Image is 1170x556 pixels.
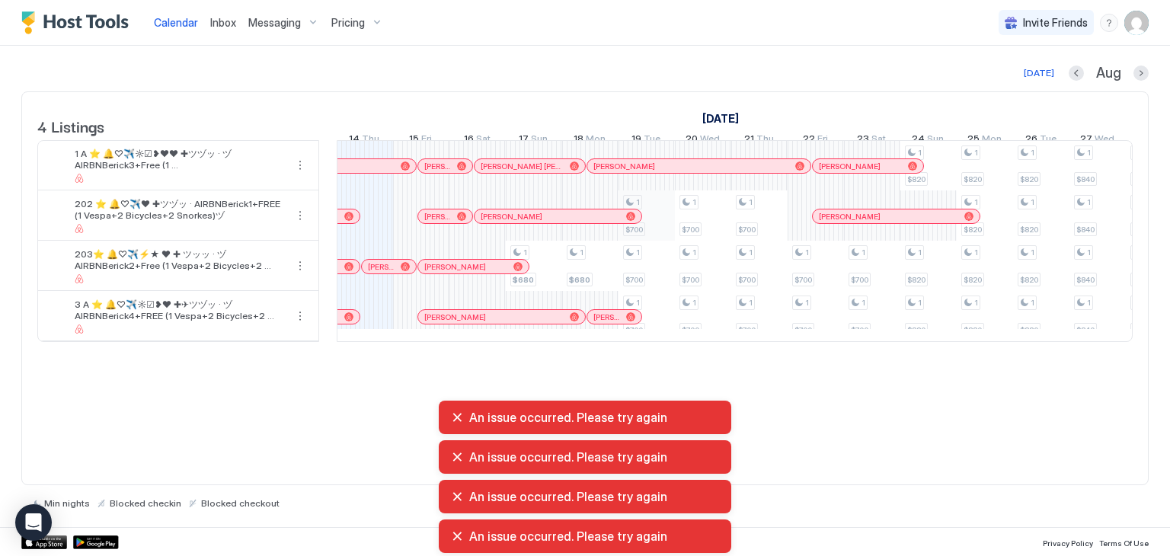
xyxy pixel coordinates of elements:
div: Open Intercom Messenger [15,504,52,541]
span: 1 [749,197,753,207]
span: $820 [1020,174,1038,184]
button: More options [291,307,309,325]
span: 1 [862,298,865,308]
span: Aug [1096,65,1121,82]
span: 27 [1080,133,1092,149]
div: menu [291,156,309,174]
span: An issue occurred. Please try again [469,410,719,425]
span: Tue [644,133,660,149]
span: [PERSON_NAME] [PERSON_NAME] [481,161,564,171]
button: Next month [1133,66,1149,81]
span: $700 [682,275,699,285]
span: $700 [851,325,868,335]
span: Messaging [248,16,301,30]
span: Thu [362,133,379,149]
span: $680 [569,275,590,285]
span: [PERSON_NAME] [819,161,881,171]
span: An issue occurred. Please try again [469,449,719,465]
span: $700 [738,275,756,285]
span: 1 [1087,248,1091,257]
span: $820 [1020,325,1038,335]
span: 16 [464,133,474,149]
span: $820 [964,225,982,235]
span: An issue occurred. Please try again [469,529,719,544]
span: 1 [1031,148,1034,158]
span: 14 [349,133,360,149]
span: $840 [1076,174,1095,184]
span: 1 [1031,248,1034,257]
span: [PERSON_NAME] [593,312,620,322]
div: menu [291,206,309,225]
div: menu [291,257,309,275]
span: $820 [964,174,982,184]
span: 1 [636,197,640,207]
div: User profile [1124,11,1149,35]
span: 1 [523,248,527,257]
a: August 25, 2025 [964,129,1005,152]
span: 1 [1087,148,1091,158]
span: Mon [982,133,1002,149]
span: [PERSON_NAME] [481,212,542,222]
a: August 21, 2025 [740,129,778,152]
span: An issue occurred. Please try again [469,489,719,504]
span: 1 [636,248,640,257]
a: Host Tools Logo [21,11,136,34]
div: [DATE] [1024,66,1054,80]
span: 1 [636,298,640,308]
span: 1 [580,248,583,257]
span: 22 [803,133,815,149]
span: $700 [738,325,756,335]
span: Wed [1095,133,1114,149]
span: 25 [967,133,980,149]
span: 1 [918,148,922,158]
span: $820 [907,325,925,335]
span: 1 A ⭐️ 🔔♡✈️☼☑❥❤❤ ✚ツヅッ · ヅAIRBNBerick3+Free (1 Vespa+2Bicycles+2Snorkes)ヅ [75,148,285,171]
span: 18 [574,133,583,149]
span: $700 [625,325,643,335]
a: August 23, 2025 [853,129,890,152]
a: August 22, 2025 [799,129,832,152]
span: [PERSON_NAME] [819,212,881,222]
span: 1 [1087,298,1091,308]
span: 20 [686,133,698,149]
span: 1 [749,298,753,308]
div: listing image [47,254,72,278]
span: 26 [1025,133,1037,149]
span: Sat [871,133,886,149]
span: Tue [1040,133,1057,149]
a: August 17, 2025 [515,129,551,152]
a: August 16, 2025 [460,129,494,152]
span: $820 [964,325,982,335]
a: August 18, 2025 [570,129,609,152]
div: menu [291,307,309,325]
a: August 26, 2025 [1021,129,1060,152]
a: August 1, 2025 [698,107,743,129]
span: Mon [586,133,606,149]
span: $840 [1076,275,1095,285]
div: listing image [47,304,72,328]
span: 1 [1031,197,1034,207]
span: 4 Listings [37,114,104,137]
span: 1 [974,248,978,257]
span: $820 [907,174,925,184]
span: $700 [682,225,699,235]
a: Calendar [154,14,198,30]
a: August 14, 2025 [345,129,383,152]
span: $820 [1020,225,1038,235]
span: 1 [805,298,809,308]
span: $700 [625,275,643,285]
span: $700 [625,225,643,235]
span: Calendar [154,16,198,29]
span: Thu [756,133,774,149]
span: Sat [476,133,491,149]
span: Wed [700,133,720,149]
span: 19 [631,133,641,149]
button: More options [291,257,309,275]
span: Sun [531,133,548,149]
span: 1 [918,298,922,308]
a: August 20, 2025 [682,129,724,152]
span: 1 [862,248,865,257]
span: Invite Friends [1023,16,1088,30]
span: 15 [409,133,419,149]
